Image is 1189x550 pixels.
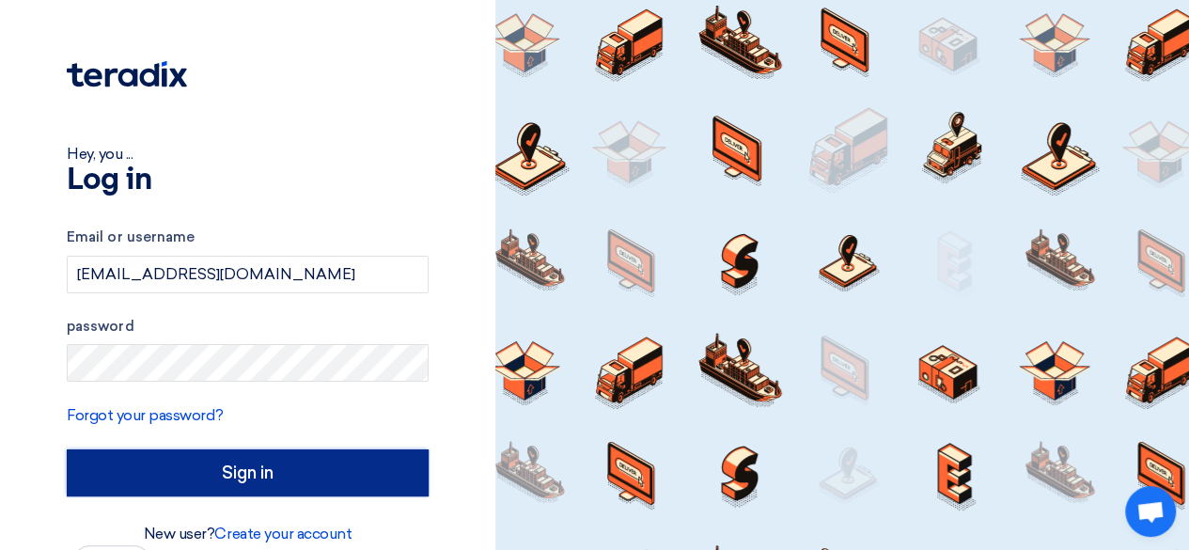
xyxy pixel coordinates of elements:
[67,256,429,293] input: Enter your business email or username
[1125,486,1176,537] a: Open chat
[67,406,224,424] a: Forgot your password?
[67,145,133,163] font: Hey, you ...
[214,525,352,542] a: Create your account
[67,449,429,496] input: Sign in
[144,525,215,542] font: New user?
[67,61,187,87] img: Teradix logo
[67,228,195,245] font: Email or username
[67,318,134,335] font: password
[67,165,151,196] font: Log in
